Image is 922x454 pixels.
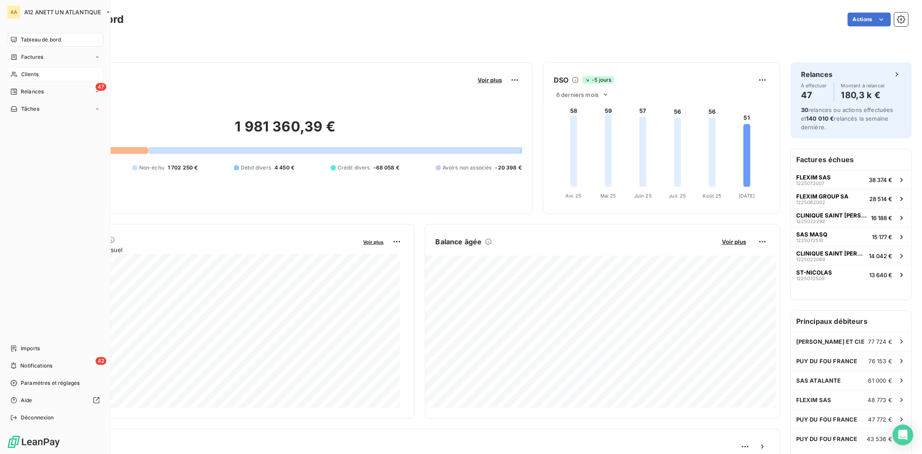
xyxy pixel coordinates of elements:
[869,253,892,259] span: 14 042 €
[566,193,582,199] tspan: Avr. 25
[869,358,892,364] span: 76 153 €
[868,338,892,345] span: 77 724 €
[841,88,885,102] h4: 180,3 k €
[338,164,370,172] span: Crédit divers
[801,69,833,80] h6: Relances
[7,393,103,407] a: Aide
[241,164,271,172] span: Débit divers
[600,193,616,199] tspan: Mai 25
[443,164,492,172] span: Avoirs non associés
[868,396,892,403] span: 48 773 €
[139,164,164,172] span: Non-échu
[96,83,106,91] span: 47
[20,362,52,370] span: Notifications
[796,174,831,181] span: FLEXIM SAS
[848,13,891,26] button: Actions
[495,164,522,172] span: -20 398 €
[796,200,825,205] span: 1225062002
[96,357,106,365] span: 42
[791,246,911,265] button: CLINIQUE SAINT [PERSON_NAME]122502206914 042 €
[21,105,39,113] span: Tâches
[796,212,868,219] span: CLINIQUE SAINT [PERSON_NAME]
[791,170,911,189] button: FLEXIM SAS122507200738 374 €
[801,83,827,88] span: À effectuer
[869,176,892,183] span: 38 374 €
[7,5,21,19] div: AA
[796,377,841,384] span: SAS ATALANTE
[49,118,522,144] h2: 1 981 360,39 €
[478,77,502,83] span: Voir plus
[796,219,825,224] span: 1225022292
[841,83,885,88] span: Montant à relancer
[21,36,61,44] span: Tableau de bord
[21,345,40,352] span: Imports
[361,238,386,246] button: Voir plus
[791,208,911,227] button: CLINIQUE SAINT [PERSON_NAME]122502229216 188 €
[21,396,32,404] span: Aide
[719,238,749,246] button: Voir plus
[7,435,61,449] img: Logo LeanPay
[796,269,832,276] span: ST-NICOLAS
[791,311,911,332] h6: Principaux débiteurs
[364,239,384,245] span: Voir plus
[801,106,893,131] span: relances ou actions effectuées et relancés la semaine dernière.
[274,164,294,172] span: 4 450 €
[791,149,911,170] h6: Factures échues
[796,257,825,262] span: 1225022069
[796,396,832,403] span: FLEXIM SAS
[554,75,568,85] h6: DSO
[801,106,808,113] span: 30
[791,227,911,246] button: SAS MASQ122507251015 177 €
[722,238,746,245] span: Voir plus
[868,416,892,423] span: 47 772 €
[867,435,892,442] span: 43 536 €
[24,9,101,16] span: A12 ANETT UN ATLANTIQUE
[893,425,913,445] div: Open Intercom Messenger
[796,358,858,364] span: PUY DU FOU FRANCE
[869,272,892,278] span: 13 640 €
[872,233,892,240] span: 15 177 €
[21,88,44,96] span: Relances
[556,91,599,98] span: 6 derniers mois
[796,338,865,345] span: [PERSON_NAME] ET CIE
[801,88,827,102] h4: 47
[21,379,80,387] span: Paramètres et réglages
[791,189,911,208] button: FLEXIM GROUP SA122506200228 514 €
[796,416,858,423] span: PUY DU FOU FRANCE
[634,193,652,199] tspan: Juin 25
[796,231,827,238] span: SAS MASQ
[796,276,825,281] span: 1225072509
[796,250,865,257] span: CLINIQUE SAINT [PERSON_NAME]
[806,115,834,122] span: 140 010 €
[868,377,892,384] span: 61 000 €
[796,181,824,186] span: 1225072007
[791,265,911,284] button: ST-NICOLAS122507250913 640 €
[871,214,892,221] span: 16 188 €
[703,193,722,199] tspan: Août 25
[21,70,38,78] span: Clients
[796,435,858,442] span: PUY DU FOU FRANCE
[436,237,482,247] h6: Balance âgée
[21,414,54,422] span: Déconnexion
[21,53,43,61] span: Factures
[475,76,504,84] button: Voir plus
[739,193,755,199] tspan: [DATE]
[49,245,357,254] span: Chiffre d'affaires mensuel
[869,195,892,202] span: 28 514 €
[796,238,823,243] span: 1225072510
[168,164,198,172] span: 1 702 250 €
[373,164,399,172] span: -68 058 €
[582,76,614,84] span: -5 jours
[796,193,849,200] span: FLEXIM GROUP SA
[669,193,686,199] tspan: Juil. 25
